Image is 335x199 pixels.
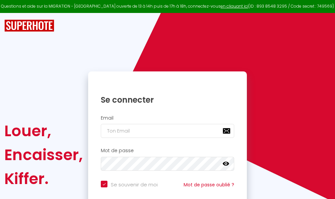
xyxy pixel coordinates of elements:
h2: Mot de passe [101,148,234,153]
div: Encaisser, [4,143,83,167]
input: Ton Email [101,124,234,138]
div: Louer, [4,119,83,143]
a: Mot de passe oublié ? [184,181,234,188]
div: Kiffer. [4,167,83,191]
h1: Se connecter [101,95,234,105]
h2: Email [101,115,234,121]
a: en cliquant ici [221,3,248,9]
img: SuperHote logo [4,20,54,32]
